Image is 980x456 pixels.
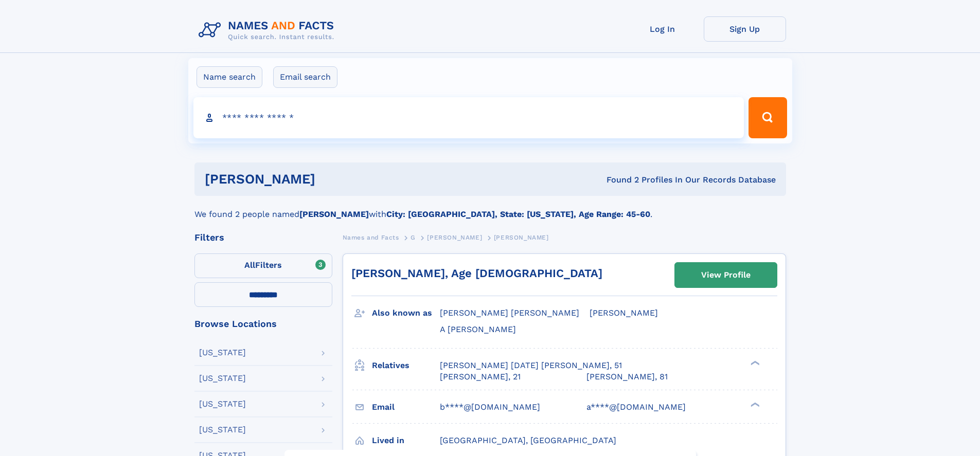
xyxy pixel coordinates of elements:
[675,263,777,287] a: View Profile
[199,426,246,434] div: [US_STATE]
[351,267,602,280] a: [PERSON_NAME], Age [DEMOGRAPHIC_DATA]
[205,173,461,186] h1: [PERSON_NAME]
[748,359,760,366] div: ❯
[372,398,440,416] h3: Email
[621,16,704,42] a: Log In
[411,231,416,244] a: G
[440,308,579,318] span: [PERSON_NAME] [PERSON_NAME]
[343,231,399,244] a: Names and Facts
[299,209,369,219] b: [PERSON_NAME]
[194,233,332,242] div: Filters
[748,401,760,408] div: ❯
[194,319,332,329] div: Browse Locations
[440,371,521,382] a: [PERSON_NAME], 21
[273,66,337,88] label: Email search
[427,231,482,244] a: [PERSON_NAME]
[440,435,616,445] span: [GEOGRAPHIC_DATA], [GEOGRAPHIC_DATA]
[372,357,440,374] h3: Relatives
[244,260,255,270] span: All
[427,234,482,241] span: [PERSON_NAME]
[199,400,246,408] div: [US_STATE]
[586,371,668,382] a: [PERSON_NAME], 81
[440,360,622,371] a: [PERSON_NAME] [DATE] [PERSON_NAME], 51
[461,174,776,186] div: Found 2 Profiles In Our Records Database
[199,349,246,357] div: [US_STATE]
[494,234,549,241] span: [PERSON_NAME]
[411,234,416,241] span: G
[386,209,650,219] b: City: [GEOGRAPHIC_DATA], State: [US_STATE], Age Range: 45-60
[749,97,787,138] button: Search Button
[194,253,332,278] label: Filters
[372,304,440,322] h3: Also known as
[193,97,744,138] input: search input
[590,308,658,318] span: [PERSON_NAME]
[199,374,246,382] div: [US_STATE]
[197,66,262,88] label: Name search
[701,263,751,287] div: View Profile
[372,432,440,449] h3: Lived in
[194,196,786,221] div: We found 2 people named with .
[440,324,516,334] span: A [PERSON_NAME]
[194,16,343,44] img: Logo Names and Facts
[704,16,786,42] a: Sign Up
